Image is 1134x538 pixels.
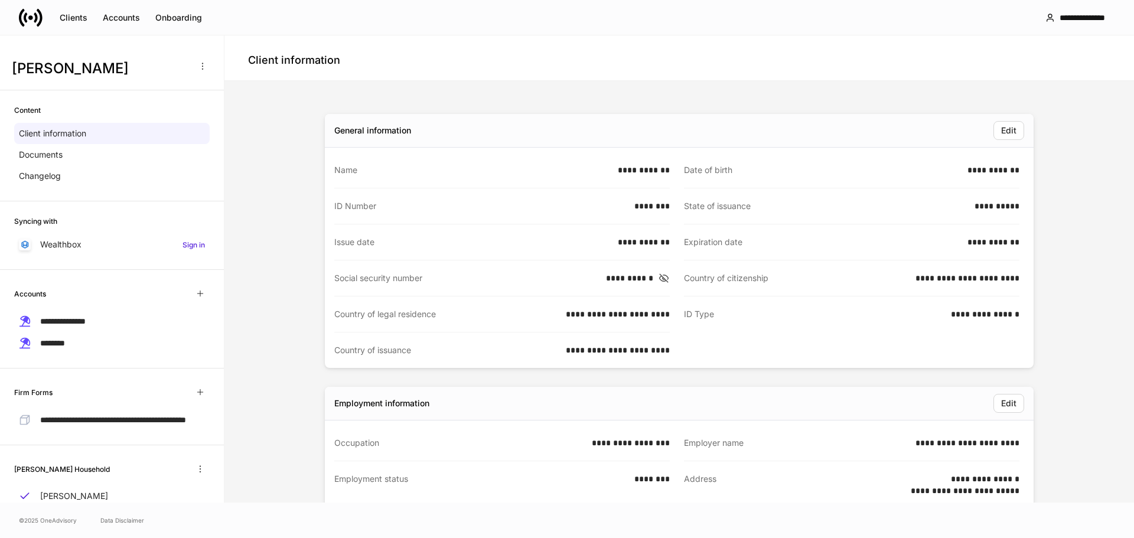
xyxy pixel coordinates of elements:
[52,8,95,27] button: Clients
[183,239,205,250] h6: Sign in
[993,121,1024,140] button: Edit
[334,473,627,497] div: Employment status
[334,344,559,356] div: Country of issuance
[103,12,140,24] div: Accounts
[14,288,46,299] h6: Accounts
[19,149,63,161] p: Documents
[684,437,908,449] div: Employer name
[60,12,87,24] div: Clients
[1001,397,1016,409] div: Edit
[334,397,429,409] div: Employment information
[12,59,188,78] h3: [PERSON_NAME]
[1001,125,1016,136] div: Edit
[993,394,1024,413] button: Edit
[334,236,611,248] div: Issue date
[148,8,210,27] button: Onboarding
[100,516,144,525] a: Data Disclaimer
[14,216,57,227] h6: Syncing with
[684,272,908,284] div: Country of citizenship
[334,308,559,320] div: Country of legal residence
[19,128,86,139] p: Client information
[14,165,210,187] a: Changelog
[40,490,108,502] p: [PERSON_NAME]
[14,464,110,475] h6: [PERSON_NAME] Household
[14,234,210,255] a: WealthboxSign in
[155,12,202,24] div: Onboarding
[14,485,210,507] a: [PERSON_NAME]
[334,164,611,176] div: Name
[40,239,82,250] p: Wealthbox
[334,200,627,212] div: ID Number
[684,308,944,321] div: ID Type
[684,473,904,497] div: Address
[19,516,77,525] span: © 2025 OneAdvisory
[14,123,210,144] a: Client information
[684,236,960,248] div: Expiration date
[19,170,61,182] p: Changelog
[334,272,599,284] div: Social security number
[14,144,210,165] a: Documents
[95,8,148,27] button: Accounts
[684,164,960,176] div: Date of birth
[334,125,411,136] div: General information
[684,200,967,212] div: State of issuance
[14,105,41,116] h6: Content
[14,387,53,398] h6: Firm Forms
[334,437,585,449] div: Occupation
[248,53,340,67] h4: Client information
